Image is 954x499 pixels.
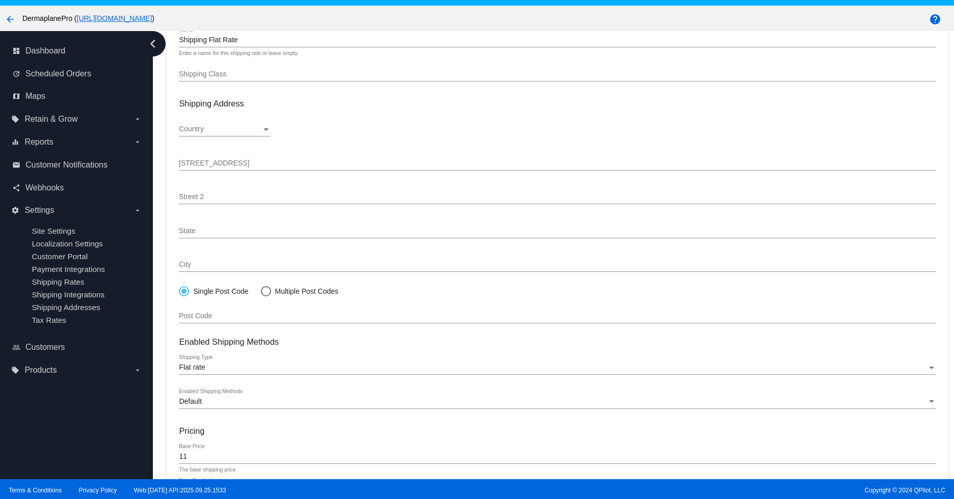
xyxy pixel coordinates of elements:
[179,125,271,133] mat-select: Country
[12,339,142,355] a: people_outline Customers
[134,206,142,214] i: arrow_drop_down
[12,157,142,173] a: email Customer Notifications
[179,467,237,473] div: The base shipping price.
[134,487,226,494] a: Web:[DATE] API:2025.09.25.1533
[145,36,161,52] i: chevron_left
[32,227,75,235] a: Site Settings
[9,487,62,494] a: Terms & Conditions
[929,13,941,25] mat-icon: help
[4,13,16,25] mat-icon: arrow_back
[22,14,154,22] span: DermaplanePro ( )
[24,115,77,124] span: Retain & Grow
[12,88,142,104] a: map Maps
[179,36,936,44] input: Name
[179,261,936,269] input: City
[179,159,936,168] input: Street 1
[179,426,936,436] h3: Pricing
[179,70,936,78] input: Shipping Class
[179,398,936,406] mat-select: Enabled Shipping Methods
[11,366,19,374] i: local_offer
[32,252,88,261] a: Customer Portal
[179,337,936,347] h3: Enabled Shipping Methods
[12,92,20,100] i: map
[179,364,936,372] mat-select: Shipping Type
[32,278,84,286] a: Shipping Rates
[12,43,142,59] a: dashboard Dashboard
[11,206,19,214] i: settings
[179,99,936,108] h3: Shipping Address
[12,47,20,55] i: dashboard
[79,487,117,494] a: Privacy Policy
[179,397,201,405] span: Default
[32,316,66,324] a: Tax Rates
[12,180,142,196] a: share Webhooks
[12,70,20,78] i: update
[12,161,20,169] i: email
[25,343,65,352] span: Customers
[12,343,20,351] i: people_outline
[179,453,936,461] input: Base Price
[25,160,108,170] span: Customer Notifications
[189,287,248,295] div: Single Post Code
[24,366,57,375] span: Products
[24,206,54,215] span: Settings
[134,366,142,374] i: arrow_drop_down
[179,125,204,133] span: Country
[486,487,945,494] span: Copyright © 2024 QPilot, LLC
[11,115,19,123] i: local_offer
[32,265,105,273] a: Payment Integrations
[24,137,53,147] span: Reports
[12,184,20,192] i: share
[25,92,45,101] span: Maps
[271,287,339,295] div: Multiple Post Codes
[179,227,936,235] input: State
[179,193,936,201] input: Street 2
[77,14,152,22] a: [URL][DOMAIN_NAME]
[25,69,91,78] span: Scheduled Orders
[12,66,142,82] a: update Scheduled Orders
[179,50,298,57] div: Enter a name for this shipping rate or leave empty.
[179,363,205,371] span: Flat rate
[134,115,142,123] i: arrow_drop_down
[25,183,64,192] span: Webhooks
[25,46,65,56] span: Dashboard
[32,290,104,299] a: Shipping Integrations
[32,239,102,248] a: Localization Settings
[134,138,142,146] i: arrow_drop_down
[32,303,100,312] a: Shipping Addresses
[11,138,19,146] i: equalizer
[179,312,936,320] input: Post Code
